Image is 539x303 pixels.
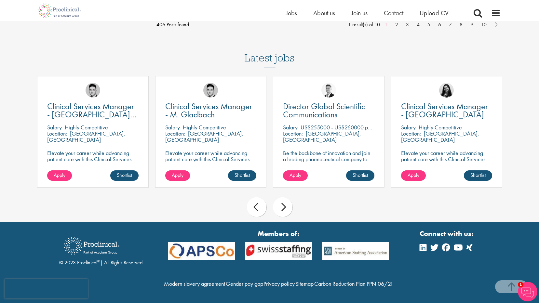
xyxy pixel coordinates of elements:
[401,101,488,120] span: Clinical Services Manager - [GEOGRAPHIC_DATA]
[165,170,190,181] a: Apply
[168,229,389,239] strong: Members of:
[245,36,295,68] h3: Latest jobs
[273,197,292,217] div: next
[321,83,336,98] img: George Watson
[164,280,225,287] a: Modern slavery agreement
[47,124,62,131] span: Salary
[59,232,124,259] img: Proclinical Recruitment
[165,130,243,143] p: [GEOGRAPHIC_DATA], [GEOGRAPHIC_DATA]
[420,229,475,239] strong: Connect with us:
[401,130,479,143] p: [GEOGRAPHIC_DATA], [GEOGRAPHIC_DATA]
[203,83,218,98] img: Connor Lynes
[165,102,257,119] a: Clinical Services Manager - M. Gladbach
[240,242,317,260] img: APSCo
[228,170,256,181] a: Shortlist
[424,21,434,29] a: 5
[283,124,298,131] span: Salary
[401,124,416,131] span: Salary
[384,9,403,17] a: Contact
[403,21,412,29] a: 3
[467,21,477,29] a: 9
[59,232,142,267] div: © 2023 Proclinical | All Rights Reserved
[435,21,444,29] a: 6
[374,21,380,28] span: 10
[314,280,393,287] a: Carbon Reduction Plan PPN 06/21
[351,9,368,17] a: Join us
[352,21,373,28] span: result(s) of
[247,197,266,217] div: prev
[47,150,139,175] p: Elevate your career while advancing patient care with this Clinical Services Manager position wit...
[110,170,139,181] a: Shortlist
[54,172,65,178] span: Apply
[283,102,374,119] a: Director Global Scientific Communications
[283,170,308,181] a: Apply
[408,172,419,178] span: Apply
[86,83,100,98] img: Connor Lynes
[313,9,335,17] a: About us
[156,20,189,30] span: 406 Posts found
[286,9,297,17] a: Jobs
[491,20,501,27] a: Next
[47,170,72,181] a: Apply
[65,124,108,131] p: Highly Competitive
[47,101,136,136] span: Clinical Services Manager - [GEOGRAPHIC_DATA], [GEOGRAPHIC_DATA], [GEOGRAPHIC_DATA]
[165,101,252,120] span: Clinical Services Manager - M. Gladbach
[439,83,454,98] img: Indre Stankeviciute
[420,9,449,17] a: Upload CV
[518,282,537,301] img: Chatbot
[183,124,226,131] p: Highly Competitive
[464,170,492,181] a: Shortlist
[283,130,303,137] span: Location:
[381,21,391,29] a: 1
[165,124,180,131] span: Salary
[301,124,453,131] p: US$255000 - US$260000 per annum + Highly Competitive Salary
[47,130,125,143] p: [GEOGRAPHIC_DATA], [GEOGRAPHIC_DATA]
[290,172,301,178] span: Apply
[47,130,67,137] span: Location:
[172,172,183,178] span: Apply
[226,280,263,287] a: Gender pay gap
[5,279,88,298] iframe: reCAPTCHA
[163,242,240,260] img: APSCo
[401,102,492,119] a: Clinical Services Manager - [GEOGRAPHIC_DATA]
[456,21,466,29] a: 8
[295,280,314,287] a: Sitemap
[165,130,185,137] span: Location:
[419,124,462,131] p: Highly Competitive
[283,130,361,143] p: [GEOGRAPHIC_DATA], [GEOGRAPHIC_DATA]
[317,242,394,260] img: APSCo
[413,21,423,29] a: 4
[263,280,295,287] a: Privacy policy
[346,170,374,181] a: Shortlist
[401,150,492,175] p: Elevate your career while advancing patient care with this Clinical Services Manager position wit...
[478,21,490,29] a: 10
[97,258,100,264] sup: ®
[401,170,426,181] a: Apply
[518,282,523,287] span: 1
[165,150,257,175] p: Elevate your career while advancing patient care with this Clinical Services Manager position wit...
[446,21,455,29] a: 7
[348,21,351,28] span: 1
[283,150,374,181] p: Be the backbone of innovation and join a leading pharmaceutical company to help keep life-changin...
[47,102,139,119] a: Clinical Services Manager - [GEOGRAPHIC_DATA], [GEOGRAPHIC_DATA], [GEOGRAPHIC_DATA]
[392,21,401,29] a: 2
[283,101,365,120] span: Director Global Scientific Communications
[401,130,421,137] span: Location:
